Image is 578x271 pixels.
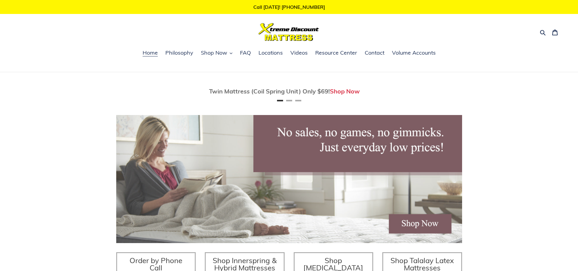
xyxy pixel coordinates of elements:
[198,49,235,58] button: Shop Now
[240,49,251,56] span: FAQ
[312,49,360,58] a: Resource Center
[389,49,439,58] a: Volume Accounts
[290,49,308,56] span: Videos
[162,49,196,58] a: Philosophy
[315,49,357,56] span: Resource Center
[295,100,301,101] button: Page 3
[201,49,227,56] span: Shop Now
[330,87,360,95] a: Shop Now
[365,49,384,56] span: Contact
[140,49,161,58] a: Home
[255,49,286,58] a: Locations
[209,87,330,95] span: Twin Mattress (Coil Spring Unit) Only $69!
[116,115,462,243] img: herobannermay2022-1652879215306_1200x.jpg
[362,49,387,58] a: Contact
[237,49,254,58] a: FAQ
[277,100,283,101] button: Page 1
[165,49,193,56] span: Philosophy
[143,49,158,56] span: Home
[259,23,319,41] img: Xtreme Discount Mattress
[286,100,292,101] button: Page 2
[287,49,311,58] a: Videos
[392,49,436,56] span: Volume Accounts
[259,49,283,56] span: Locations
